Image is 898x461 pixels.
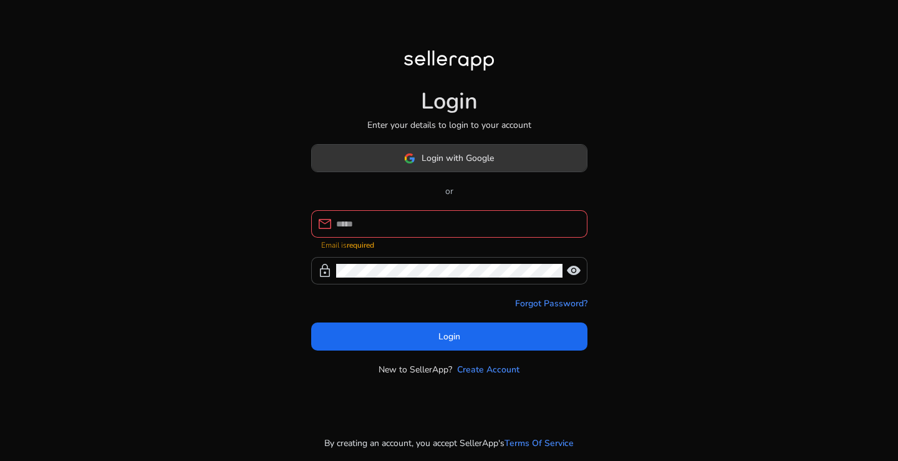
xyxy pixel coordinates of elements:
[317,216,332,231] span: mail
[347,240,374,250] strong: required
[311,185,587,198] p: or
[438,330,460,343] span: Login
[515,297,587,310] a: Forgot Password?
[321,238,577,251] mat-error: Email is
[379,363,452,376] p: New to SellerApp?
[457,363,519,376] a: Create Account
[404,153,415,164] img: google-logo.svg
[317,263,332,278] span: lock
[422,152,494,165] span: Login with Google
[505,437,574,450] a: Terms Of Service
[311,144,587,172] button: Login with Google
[421,88,478,115] h1: Login
[367,119,531,132] p: Enter your details to login to your account
[311,323,587,351] button: Login
[566,263,581,278] span: visibility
